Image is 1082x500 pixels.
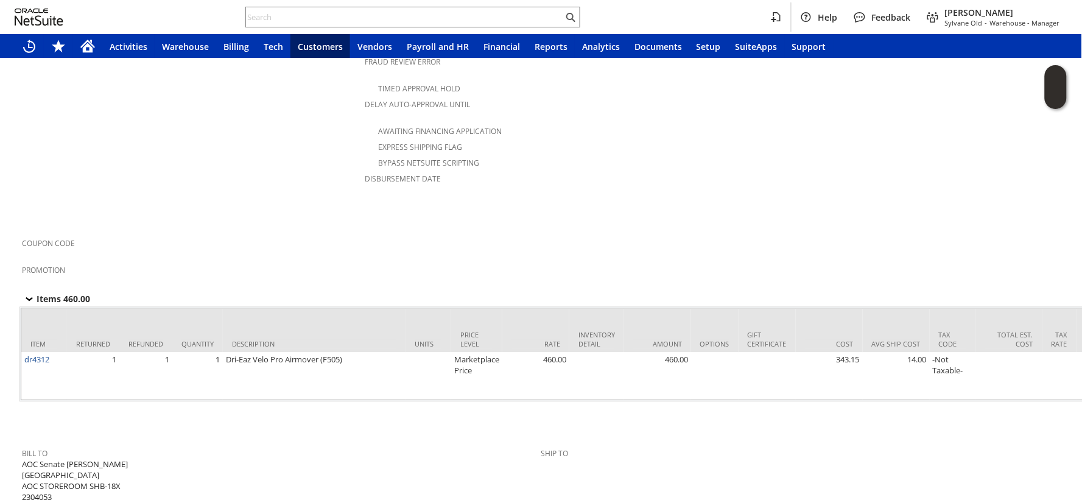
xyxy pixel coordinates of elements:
[256,34,290,58] a: Tech
[792,41,826,52] span: Support
[511,340,560,349] div: Rate
[476,34,527,58] a: Financial
[365,174,441,184] a: Disbursement Date
[378,83,460,94] a: Timed Approval Hold
[110,41,147,52] span: Activities
[24,354,49,365] a: dr4312
[796,353,863,400] td: 343.15
[945,7,1060,18] span: [PERSON_NAME]
[365,57,440,67] a: Fraud Review Error
[633,340,682,349] div: Amount
[67,353,119,400] td: 1
[451,353,502,400] td: Marketplace Price
[578,331,615,349] div: Inventory Detail
[1052,331,1067,349] div: Tax Rate
[930,353,975,400] td: -Not Taxable-
[1045,65,1067,109] iframe: Click here to launch Oracle Guided Learning Help Panel
[22,39,37,54] svg: Recent Records
[73,34,102,58] a: Home
[483,41,520,52] span: Financial
[818,12,838,23] span: Help
[51,39,66,54] svg: Shortcuts
[700,340,729,349] div: Options
[872,12,911,23] span: Feedback
[563,10,578,24] svg: Search
[30,340,58,349] div: Item
[223,353,406,400] td: Dri-Eaz Velo Pro Airmover (F505)
[80,39,95,54] svg: Home
[627,34,689,58] a: Documents
[22,292,105,306] a: Items 460.00
[378,126,502,136] a: Awaiting Financing Application
[128,340,163,349] div: Refunded
[15,203,68,218] a: Items
[22,266,65,276] a: Promotion
[22,449,47,459] a: Bill To
[119,353,172,400] td: 1
[63,294,90,305] span: 460.00
[407,41,469,52] span: Payroll and HR
[246,10,563,24] input: Search
[582,41,620,52] span: Analytics
[365,99,470,110] a: Delay Auto-Approval Until
[728,34,785,58] a: SuiteApps
[990,18,1060,27] span: Warehouse - Manager
[863,353,930,400] td: 14.00
[378,142,462,152] a: Express Shipping Flag
[232,340,396,349] div: Description
[44,34,73,58] div: Shortcuts
[748,331,787,349] div: Gift Certificate
[945,18,983,27] span: Sylvane Old
[15,34,44,58] a: Recent Records
[535,41,567,52] span: Reports
[298,41,343,52] span: Customers
[634,41,682,52] span: Documents
[541,449,569,459] a: Ship To
[985,331,1033,349] div: Total Est. Cost
[939,331,966,349] div: Tax Code
[102,34,155,58] a: Activities
[575,34,627,58] a: Analytics
[162,41,209,52] span: Warehouse
[985,18,988,27] span: -
[22,239,75,249] a: Coupon Code
[181,340,214,349] div: Quantity
[805,340,854,349] div: Cost
[736,41,778,52] span: SuiteApps
[357,41,392,52] span: Vendors
[15,414,78,428] a: Address
[223,41,249,52] span: Billing
[1045,88,1067,110] span: Oracle Guided Learning Widget. To move around, please hold and drag
[872,340,921,349] div: Avg Ship Cost
[155,34,216,58] a: Warehouse
[460,331,493,349] div: Price Level
[350,34,399,58] a: Vendors
[264,41,283,52] span: Tech
[415,340,442,349] div: Units
[378,158,479,168] a: Bypass NetSuite Scripting
[76,340,110,349] div: Returned
[502,353,569,400] td: 460.00
[399,34,476,58] a: Payroll and HR
[527,34,575,58] a: Reports
[172,353,223,400] td: 1
[15,9,63,26] svg: logo
[785,34,834,58] a: Support
[689,34,728,58] a: Setup
[216,34,256,58] a: Billing
[624,353,691,400] td: 460.00
[290,34,350,58] a: Customers
[697,41,721,52] span: Setup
